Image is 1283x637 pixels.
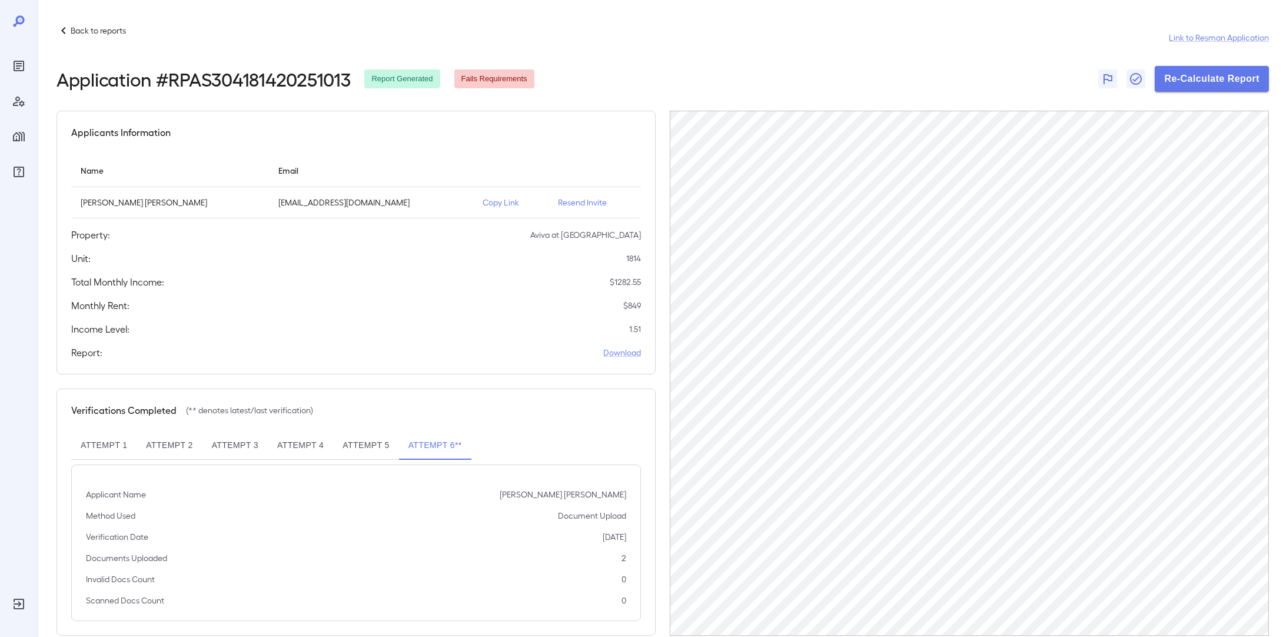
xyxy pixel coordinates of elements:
a: Link to Resman Application [1169,32,1269,44]
div: Log Out [9,595,28,613]
p: Invalid Docs Count [86,573,155,585]
h5: Income Level: [71,322,129,336]
button: Attempt 1 [71,432,137,460]
p: Back to reports [71,25,126,37]
p: [PERSON_NAME] [PERSON_NAME] [500,489,626,500]
p: 0 [621,573,626,585]
div: Manage Users [9,92,28,111]
h5: Total Monthly Income: [71,275,164,289]
div: FAQ [9,162,28,181]
div: Manage Properties [9,127,28,146]
button: Flag Report [1098,69,1117,88]
p: Resend Invite [558,197,631,208]
button: Attempt 5 [333,432,398,460]
table: simple table [71,154,641,218]
h5: Monthly Rent: [71,298,129,313]
h5: Property: [71,228,110,242]
p: (** denotes latest/last verification) [186,404,313,416]
p: [EMAIL_ADDRESS][DOMAIN_NAME] [278,197,464,208]
p: Verification Date [86,531,148,543]
button: Re-Calculate Report [1155,66,1269,92]
h2: Application # RPAS304181420251013 [56,68,350,89]
a: Download [603,347,641,359]
p: 0 [621,595,626,606]
p: Aviva at [GEOGRAPHIC_DATA] [530,229,641,241]
button: Attempt 3 [202,432,268,460]
span: Fails Requirements [454,74,534,85]
p: [DATE] [603,531,626,543]
button: Close Report [1126,69,1145,88]
th: Email [269,154,473,187]
h5: Applicants Information [71,125,171,140]
p: [PERSON_NAME] [PERSON_NAME] [81,197,260,208]
p: Documents Uploaded [86,552,167,564]
p: 2 [621,552,626,564]
h5: Report: [71,346,102,360]
button: Attempt 6** [399,432,471,460]
p: $ 849 [623,300,641,311]
span: Report Generated [364,74,440,85]
p: Applicant Name [86,489,146,500]
p: Scanned Docs Count [86,595,164,606]
p: Method Used [86,510,135,522]
button: Attempt 2 [137,432,202,460]
p: $ 1282.55 [610,276,641,288]
p: Document Upload [558,510,626,522]
p: Copy Link [483,197,539,208]
th: Name [71,154,269,187]
h5: Verifications Completed [71,403,177,417]
button: Attempt 4 [268,432,333,460]
div: Reports [9,57,28,75]
p: 1814 [626,253,641,264]
p: 1.51 [629,323,641,335]
h5: Unit: [71,251,91,266]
